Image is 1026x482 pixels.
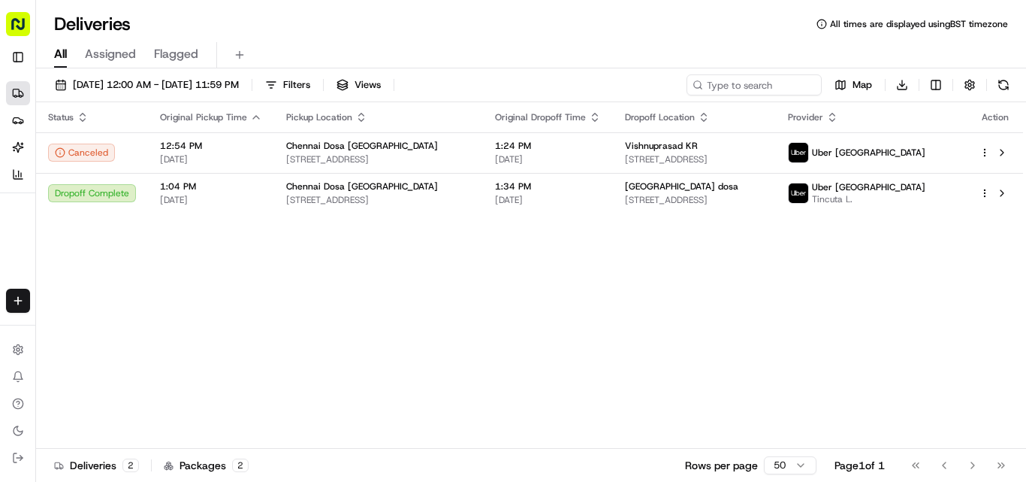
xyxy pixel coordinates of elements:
[355,78,381,92] span: Views
[127,338,139,350] div: 💻
[625,194,764,206] span: [STREET_ADDRESS]
[812,181,925,193] span: Uber [GEOGRAPHIC_DATA]
[85,45,136,63] span: Assigned
[154,45,198,63] span: Flagged
[495,153,601,165] span: [DATE]
[68,159,207,171] div: We're available if you need us!
[788,111,823,123] span: Provider
[160,153,262,165] span: [DATE]
[233,192,273,211] button: See all
[286,180,438,192] span: Chennai Dosa [GEOGRAPHIC_DATA]
[160,140,262,152] span: 12:54 PM
[15,219,39,243] img: Klarizel Pensader
[330,74,388,95] button: Views
[232,459,249,472] div: 2
[15,144,42,171] img: 1736555255976-a54dd68f-1ca7-489b-9aae-adbdc363a1c4
[54,45,67,63] span: All
[15,60,273,84] p: Welcome 👋
[54,12,131,36] h1: Deliveries
[979,111,1011,123] div: Action
[160,180,262,192] span: 1:04 PM
[210,274,241,286] span: [DATE]
[30,234,42,246] img: 1736555255976-a54dd68f-1ca7-489b-9aae-adbdc363a1c4
[495,194,601,206] span: [DATE]
[47,274,199,286] span: [PERSON_NAME] [PERSON_NAME]
[993,74,1014,95] button: Refresh
[15,259,39,283] img: Joana Marie Avellanoza
[48,74,246,95] button: [DATE] 12:00 AM - [DATE] 11:59 PM
[258,74,317,95] button: Filters
[286,194,471,206] span: [STREET_ADDRESS]
[255,148,273,166] button: Start new chat
[48,144,115,162] button: Canceled
[789,183,808,203] img: uber-new-logo.jpeg
[15,15,45,45] img: Nash
[495,140,601,152] span: 1:24 PM
[286,140,438,152] span: Chennai Dosa [GEOGRAPHIC_DATA]
[812,147,925,159] span: Uber [GEOGRAPHIC_DATA]
[495,111,586,123] span: Original Dropoff Time
[495,180,601,192] span: 1:34 PM
[149,371,182,382] span: Pylon
[48,111,74,123] span: Status
[54,458,139,473] div: Deliveries
[852,78,872,92] span: Map
[121,330,247,357] a: 💻API Documentation
[106,370,182,382] a: Powered byPylon
[812,193,925,205] span: Tincuta L.
[15,338,27,350] div: 📗
[39,97,248,113] input: Clear
[625,111,695,123] span: Dropoff Location
[135,233,171,245] span: 1:13 PM
[30,336,115,351] span: Knowledge Base
[68,144,246,159] div: Start new chat
[160,194,262,206] span: [DATE]
[47,233,124,245] span: Klarizel Pensader
[142,336,241,351] span: API Documentation
[164,458,249,473] div: Packages
[625,153,764,165] span: [STREET_ADDRESS]
[160,111,247,123] span: Original Pickup Time
[73,78,239,92] span: [DATE] 12:00 AM - [DATE] 11:59 PM
[9,330,121,357] a: 📗Knowledge Base
[202,274,207,286] span: •
[30,274,42,286] img: 1736555255976-a54dd68f-1ca7-489b-9aae-adbdc363a1c4
[127,233,132,245] span: •
[15,196,101,208] div: Past conversations
[834,458,885,473] div: Page 1 of 1
[789,143,808,162] img: uber-new-logo.jpeg
[830,18,1008,30] span: All times are displayed using BST timezone
[283,78,310,92] span: Filters
[625,180,738,192] span: [GEOGRAPHIC_DATA] dosa
[685,458,758,473] p: Rows per page
[286,111,352,123] span: Pickup Location
[122,459,139,472] div: 2
[625,140,698,152] span: Vishnuprasad KR
[32,144,59,171] img: 1724597045416-56b7ee45-8013-43a0-a6f9-03cb97ddad50
[286,153,471,165] span: [STREET_ADDRESS]
[828,74,879,95] button: Map
[687,74,822,95] input: Type to search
